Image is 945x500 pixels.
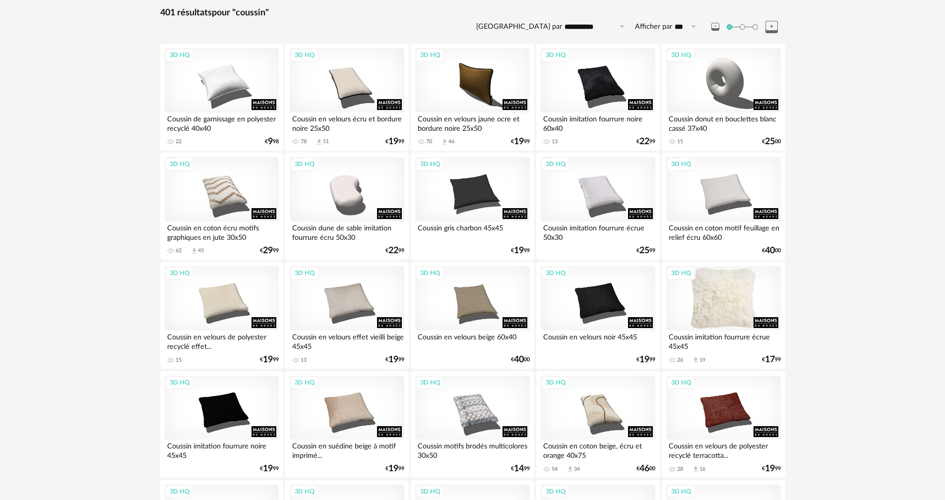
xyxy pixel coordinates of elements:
[636,465,655,472] div: € 00
[636,356,655,363] div: € 99
[762,465,781,472] div: € 99
[677,466,683,473] div: 28
[416,485,444,498] div: 3D HQ
[160,7,785,19] div: 401 résultats
[290,331,404,350] div: Coussin en velours effet vieilli beige 45x45
[301,357,307,364] div: 13
[290,222,404,241] div: Coussin dune de sable imitation fourrure écru 50x30
[301,138,307,145] div: 78
[667,158,695,170] div: 3D HQ
[662,371,785,478] a: 3D HQ Coussin en velours de polyester recyclé terracotta... 28 Download icon 16 €1999
[699,357,705,364] div: 19
[290,267,319,279] div: 3D HQ
[176,247,182,254] div: 62
[677,357,683,364] div: 26
[765,356,775,363] span: 17
[190,247,198,255] span: Download icon
[762,356,781,363] div: € 99
[667,376,695,389] div: 3D HQ
[290,485,319,498] div: 3D HQ
[441,138,448,146] span: Download icon
[662,262,785,369] a: 3D HQ Coussin imitation fourrure écrue 45x45 26 Download icon 19 €1799
[315,138,323,146] span: Download icon
[265,138,279,145] div: € 98
[677,138,683,145] div: 15
[415,112,529,132] div: Coussin en velours jaune ocre et bordure noire 25x50
[514,138,524,145] span: 19
[511,356,530,363] div: € 00
[285,371,408,478] a: 3D HQ Coussin en suédine beige à motif imprimé... €1999
[636,247,655,254] div: € 99
[385,138,404,145] div: € 99
[511,138,530,145] div: € 99
[699,466,705,473] div: 16
[263,465,273,472] span: 19
[212,8,269,17] span: pour "coussin"
[415,331,529,350] div: Coussin en velours beige 60x40
[476,22,562,32] label: [GEOGRAPHIC_DATA] par
[416,267,444,279] div: 3D HQ
[574,466,580,473] div: 34
[667,485,695,498] div: 3D HQ
[541,376,570,389] div: 3D HQ
[290,376,319,389] div: 3D HQ
[765,247,775,254] span: 40
[165,49,194,61] div: 3D HQ
[416,158,444,170] div: 3D HQ
[765,465,775,472] span: 19
[285,153,408,260] a: 3D HQ Coussin dune de sable imitation fourrure écru 50x30 €2299
[176,138,182,145] div: 22
[762,138,781,145] div: € 00
[541,158,570,170] div: 3D HQ
[160,371,283,478] a: 3D HQ Coussin imitation fourrure noire 45x45 €1999
[639,247,649,254] span: 25
[415,440,529,459] div: Coussin motifs brodés multicolores 30x50
[323,138,329,145] div: 51
[388,356,398,363] span: 19
[260,356,279,363] div: € 99
[165,158,194,170] div: 3D HQ
[541,112,655,132] div: Coussin imitation fourrure noire 60x40
[514,356,524,363] span: 40
[411,371,534,478] a: 3D HQ Coussin motifs brodés multicolores 30x50 €1499
[160,262,283,369] a: 3D HQ Coussin en velours de polyester recyclé effet... 15 €1999
[541,440,655,459] div: Coussin en coton beige, écru et orange 40x75
[541,331,655,350] div: Coussin en velours noir 45x45
[514,247,524,254] span: 19
[666,331,780,350] div: Coussin imitation fourrure écrue 45x45
[290,112,404,132] div: Coussin en velours écru et bordure noire 25x50
[176,357,182,364] div: 15
[667,49,695,61] div: 3D HQ
[541,49,570,61] div: 3D HQ
[667,267,695,279] div: 3D HQ
[388,465,398,472] span: 19
[448,138,454,145] div: 46
[552,138,558,145] div: 13
[552,466,558,473] div: 54
[636,138,655,145] div: € 99
[165,331,279,350] div: Coussin en velours de polyester recyclé effet...
[692,356,699,364] span: Download icon
[160,44,283,151] a: 3D HQ Coussin de garnissage en polyester recyclé 40x40 22 €998
[639,465,649,472] span: 46
[536,262,659,369] a: 3D HQ Coussin en velours noir 45x45 €1999
[290,158,319,170] div: 3D HQ
[165,112,279,132] div: Coussin de garnissage en polyester recyclé 40x40
[290,49,319,61] div: 3D HQ
[567,465,574,473] span: Download icon
[639,138,649,145] span: 22
[285,262,408,369] a: 3D HQ Coussin en velours effet vieilli beige 45x45 13 €1999
[541,222,655,241] div: Coussin imitation fourrure écrue 50x30
[511,465,530,472] div: € 99
[388,138,398,145] span: 19
[385,465,404,472] div: € 99
[762,247,781,254] div: € 00
[165,485,194,498] div: 3D HQ
[263,356,273,363] span: 19
[263,247,273,254] span: 29
[692,465,699,473] span: Download icon
[385,356,404,363] div: € 99
[415,222,529,241] div: Coussin gris charbon 45x45
[662,153,785,260] a: 3D HQ Coussin en coton motif feuillage en relief écru 60x60 €4000
[411,262,534,369] a: 3D HQ Coussin en velours beige 60x40 €4000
